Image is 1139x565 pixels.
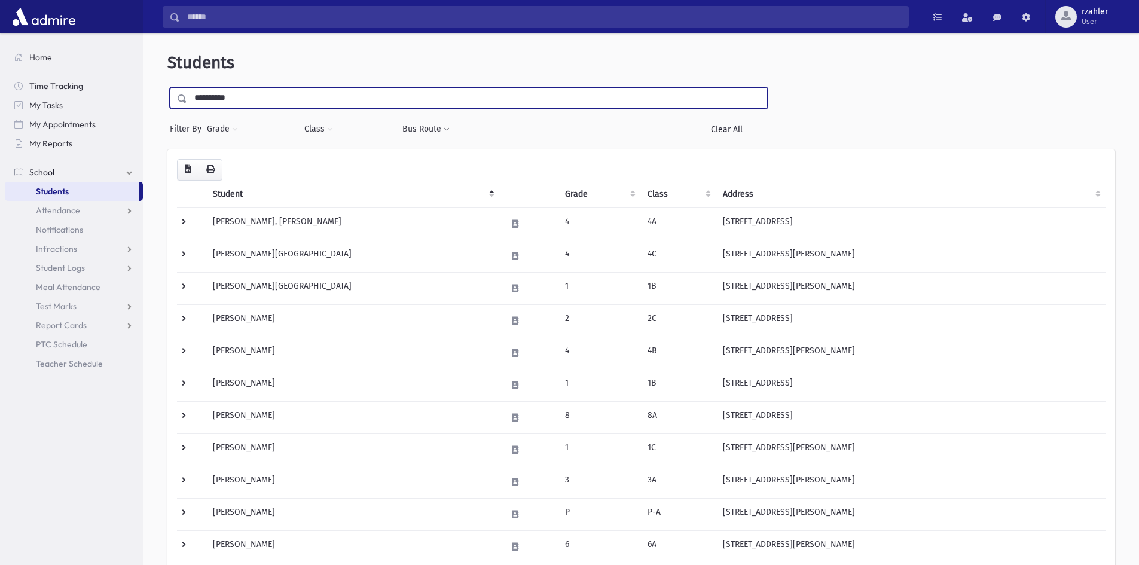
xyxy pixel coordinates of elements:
[5,297,143,316] a: Test Marks
[36,205,80,216] span: Attendance
[716,433,1106,466] td: [STREET_ADDRESS][PERSON_NAME]
[640,207,716,240] td: 4A
[29,100,63,111] span: My Tasks
[5,115,143,134] a: My Appointments
[5,77,143,96] a: Time Tracking
[1082,17,1108,26] span: User
[5,258,143,277] a: Student Logs
[640,498,716,530] td: P-A
[558,530,641,563] td: 6
[558,337,641,369] td: 4
[640,272,716,304] td: 1B
[36,282,100,292] span: Meal Attendance
[5,277,143,297] a: Meal Attendance
[206,433,499,466] td: [PERSON_NAME]
[5,134,143,153] a: My Reports
[29,52,52,63] span: Home
[716,304,1106,337] td: [STREET_ADDRESS]
[558,498,641,530] td: P
[29,81,83,91] span: Time Tracking
[1082,7,1108,17] span: rzahler
[36,358,103,369] span: Teacher Schedule
[177,159,199,181] button: CSV
[29,119,96,130] span: My Appointments
[558,240,641,272] td: 4
[716,181,1106,208] th: Address: activate to sort column ascending
[402,118,450,140] button: Bus Route
[180,6,908,28] input: Search
[206,337,499,369] td: [PERSON_NAME]
[5,201,143,220] a: Attendance
[640,304,716,337] td: 2C
[206,240,499,272] td: [PERSON_NAME][GEOGRAPHIC_DATA]
[5,163,143,182] a: School
[640,530,716,563] td: 6A
[558,181,641,208] th: Grade: activate to sort column ascending
[558,401,641,433] td: 8
[206,369,499,401] td: [PERSON_NAME]
[36,224,83,235] span: Notifications
[716,272,1106,304] td: [STREET_ADDRESS][PERSON_NAME]
[716,498,1106,530] td: [STREET_ADDRESS][PERSON_NAME]
[716,240,1106,272] td: [STREET_ADDRESS][PERSON_NAME]
[5,316,143,335] a: Report Cards
[640,433,716,466] td: 1C
[5,182,139,201] a: Students
[36,320,87,331] span: Report Cards
[5,96,143,115] a: My Tasks
[5,335,143,354] a: PTC Schedule
[206,401,499,433] td: [PERSON_NAME]
[206,181,499,208] th: Student: activate to sort column descending
[640,240,716,272] td: 4C
[716,369,1106,401] td: [STREET_ADDRESS]
[304,118,334,140] button: Class
[36,262,85,273] span: Student Logs
[640,466,716,498] td: 3A
[5,48,143,67] a: Home
[716,530,1106,563] td: [STREET_ADDRESS][PERSON_NAME]
[206,118,239,140] button: Grade
[5,239,143,258] a: Infractions
[558,369,641,401] td: 1
[206,530,499,563] td: [PERSON_NAME]
[206,207,499,240] td: [PERSON_NAME], [PERSON_NAME]
[206,498,499,530] td: [PERSON_NAME]
[199,159,222,181] button: Print
[36,339,87,350] span: PTC Schedule
[716,466,1106,498] td: [STREET_ADDRESS][PERSON_NAME]
[206,304,499,337] td: [PERSON_NAME]
[640,337,716,369] td: 4B
[640,181,716,208] th: Class: activate to sort column ascending
[716,401,1106,433] td: [STREET_ADDRESS]
[558,466,641,498] td: 3
[716,337,1106,369] td: [STREET_ADDRESS][PERSON_NAME]
[36,301,77,311] span: Test Marks
[685,118,768,140] a: Clear All
[716,207,1106,240] td: [STREET_ADDRESS]
[5,354,143,373] a: Teacher Schedule
[170,123,206,135] span: Filter By
[558,272,641,304] td: 1
[29,138,72,149] span: My Reports
[36,186,69,197] span: Students
[206,272,499,304] td: [PERSON_NAME][GEOGRAPHIC_DATA]
[558,207,641,240] td: 4
[640,369,716,401] td: 1B
[36,243,77,254] span: Infractions
[206,466,499,498] td: [PERSON_NAME]
[5,220,143,239] a: Notifications
[558,433,641,466] td: 1
[558,304,641,337] td: 2
[10,5,78,29] img: AdmirePro
[29,167,54,178] span: School
[167,53,234,72] span: Students
[640,401,716,433] td: 8A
